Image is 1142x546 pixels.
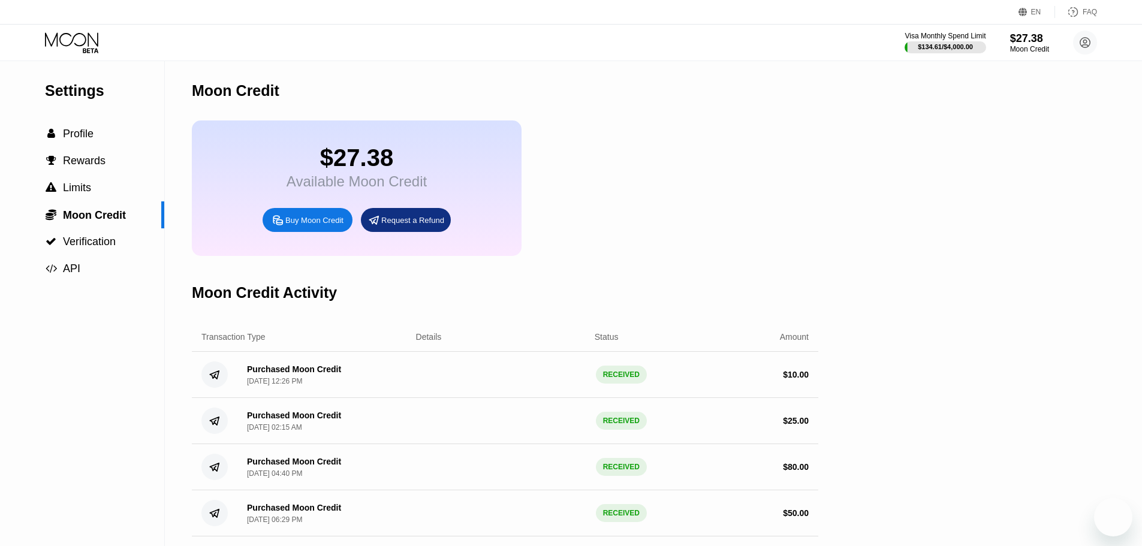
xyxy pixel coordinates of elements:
div: FAQ [1055,6,1097,18]
div: Purchased Moon Credit [247,411,341,420]
div: Purchased Moon Credit [247,457,341,466]
span: Rewards [63,155,106,167]
div: $27.38 [287,144,427,171]
div: EN [1031,8,1041,16]
div: Buy Moon Credit [263,208,352,232]
div: RECEIVED [596,366,647,384]
span:  [46,155,56,166]
div: Request a Refund [361,208,451,232]
div: $27.38 [1010,32,1049,45]
span: Verification [63,236,116,248]
div: $ 50.00 [783,508,809,518]
span:  [46,209,56,221]
iframe: Button to launch messaging window [1094,498,1132,536]
div: $27.38Moon Credit [1010,32,1049,53]
div: Moon Credit [192,82,279,99]
div: $ 25.00 [783,416,809,426]
div: Available Moon Credit [287,173,427,190]
div:  [45,209,57,221]
span: Limits [63,182,91,194]
div: Moon Credit Activity [192,284,337,301]
div: FAQ [1083,8,1097,16]
div: Visa Monthly Spend Limit$134.61/$4,000.00 [905,32,986,53]
div: Visa Monthly Spend Limit [905,32,986,40]
div: Purchased Moon Credit [247,503,341,512]
div: EN [1019,6,1055,18]
div:  [45,155,57,166]
span: Moon Credit [63,209,126,221]
div: $ 80.00 [783,462,809,472]
div:  [45,128,57,139]
div: [DATE] 12:26 PM [247,377,302,385]
div: [DATE] 06:29 PM [247,515,302,524]
div: RECEIVED [596,412,647,430]
div: Transaction Type [201,332,266,342]
div: Amount [780,332,809,342]
div: Buy Moon Credit [285,215,343,225]
div:  [45,263,57,274]
div: $ 10.00 [783,370,809,379]
div: [DATE] 04:40 PM [247,469,302,478]
div: Details [416,332,442,342]
span: API [63,263,80,274]
span:  [47,128,55,139]
div: Moon Credit [1010,45,1049,53]
div: RECEIVED [596,458,647,476]
div: [DATE] 02:15 AM [247,423,302,432]
div: RECEIVED [596,504,647,522]
span:  [46,263,57,274]
div: Status [595,332,619,342]
div: $134.61 / $4,000.00 [918,43,973,50]
div: Settings [45,82,164,99]
div: Request a Refund [381,215,444,225]
span:  [46,236,56,247]
div:  [45,182,57,193]
span:  [46,182,56,193]
span: Profile [63,128,94,140]
div:  [45,236,57,247]
div: Purchased Moon Credit [247,364,341,374]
